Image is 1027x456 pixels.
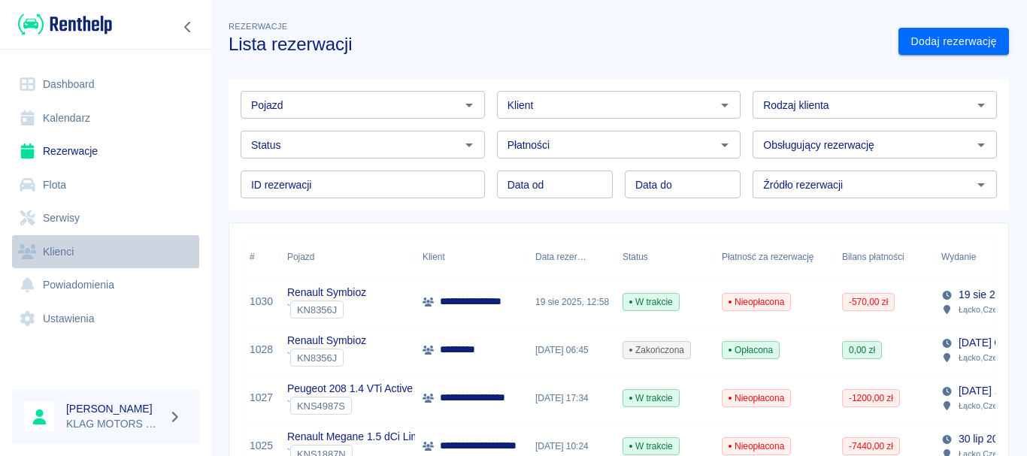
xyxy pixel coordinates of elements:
[714,236,835,278] div: Płatność za rezerwację
[714,95,735,116] button: Otwórz
[12,302,199,336] a: Ustawienia
[18,12,112,37] img: Renthelp logo
[66,401,162,416] h6: [PERSON_NAME]
[229,34,886,55] h3: Lista rezerwacji
[287,397,413,415] div: `
[723,295,790,309] span: Nieopłacona
[535,236,586,278] div: Data rezerwacji
[959,399,1026,412] p: Łącko , Czerniec 10
[229,22,287,31] span: Rezerwacje
[250,294,273,310] a: 1030
[415,236,528,278] div: Klient
[623,295,679,309] span: W trakcie
[250,236,255,278] div: #
[528,374,615,422] div: [DATE] 17:34
[722,236,814,278] div: Płatność za rezerwację
[615,236,714,278] div: Status
[291,400,351,412] span: KNS4987S
[497,171,613,198] input: DD.MM.YYYY
[959,383,1020,399] p: [DATE] 18:30
[459,95,480,116] button: Otwórz
[280,236,415,278] div: Pojazd
[959,351,1026,364] p: Łącko , Czerniec 10
[250,438,273,454] a: 1025
[287,285,366,300] p: Renault Symbioz
[287,381,413,397] p: Peugeot 208 1.4 VTi Active
[287,236,314,278] div: Pojazd
[291,352,343,364] span: KN8356J
[287,333,366,349] p: Renault Symbioz
[12,12,112,37] a: Renthelp logo
[723,343,779,357] span: Opłacona
[287,349,366,367] div: `
[423,236,445,278] div: Klient
[66,416,162,432] p: KLAG MOTORS Rent a Car
[586,246,607,267] button: Sort
[723,391,790,405] span: Nieopłacona
[12,168,199,202] a: Flota
[528,236,615,278] div: Data rezerwacji
[242,236,280,278] div: #
[12,134,199,168] a: Rezerwacje
[623,391,679,405] span: W trakcie
[971,95,992,116] button: Otwórz
[12,235,199,269] a: Klienci
[959,335,1020,351] p: [DATE] 07:00
[12,201,199,235] a: Serwisy
[959,303,1026,316] p: Łącko , Czerniec 10
[625,171,741,198] input: DD.MM.YYYY
[842,236,904,278] div: Bilans płatności
[971,174,992,195] button: Otwórz
[976,246,997,267] button: Sort
[12,68,199,101] a: Dashboard
[287,429,437,445] p: Renault Megane 1.5 dCi Limited
[843,343,881,357] span: 0,00 zł
[291,304,343,316] span: KN8356J
[12,268,199,302] a: Powiadomienia
[843,391,899,405] span: -1200,00 zł
[623,343,690,357] span: Zakończona
[623,236,648,278] div: Status
[528,326,615,374] div: [DATE] 06:45
[250,342,273,358] a: 1028
[714,134,735,156] button: Otwórz
[623,439,679,453] span: W trakcie
[843,295,894,309] span: -570,00 zł
[250,390,273,406] a: 1027
[12,101,199,135] a: Kalendarz
[723,439,790,453] span: Nieopłacona
[898,28,1009,56] a: Dodaj rezerwację
[941,236,976,278] div: Wydanie
[843,439,899,453] span: -7440,00 zł
[459,134,480,156] button: Otwórz
[835,236,934,278] div: Bilans płatności
[287,300,366,319] div: `
[528,278,615,326] div: 19 sie 2025, 12:58
[971,134,992,156] button: Otwórz
[177,17,199,37] button: Zwiń nawigację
